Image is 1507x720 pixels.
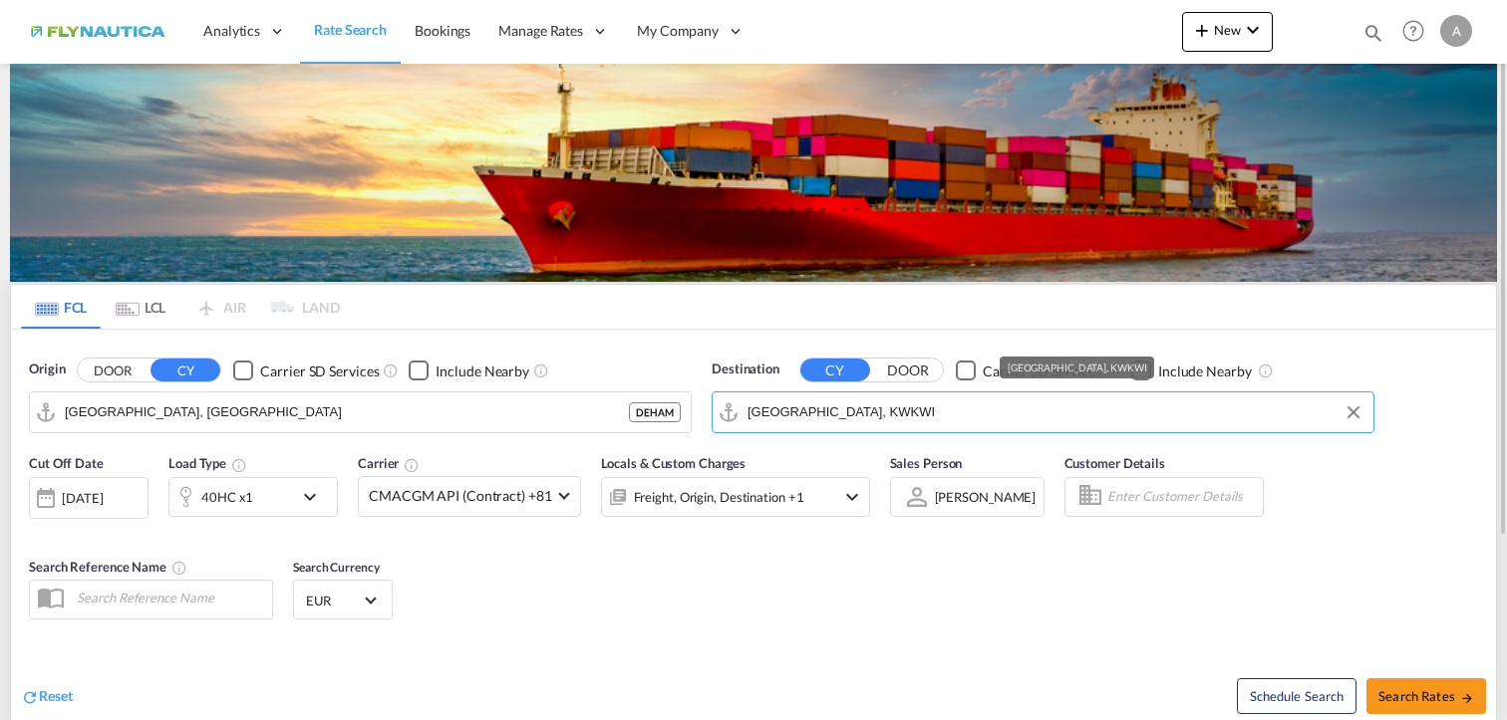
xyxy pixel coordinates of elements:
[1237,678,1356,714] button: Note: By default Schedule search will only considerorigin ports, destination ports and cut off da...
[1107,482,1257,512] input: Enter Customer Details
[712,360,779,379] span: Destination
[10,64,1497,282] img: LCL+%26+FCL+BACKGROUND.png
[748,397,1363,427] input: Search by Port
[1366,678,1486,714] button: Search Ratesicon-arrow-right
[533,362,549,378] md-icon: Unchecked: Ignores neighbouring ports when fetching rates.Checked : Includes neighbouring ports w...
[415,22,470,39] span: Bookings
[29,455,104,471] span: Cut Off Date
[168,455,247,471] span: Load Type
[29,477,149,519] div: [DATE]
[1190,18,1214,42] md-icon: icon-plus 400-fg
[298,485,332,509] md-icon: icon-chevron-down
[67,583,272,612] input: Search Reference Name
[404,457,420,473] md-icon: The selected Trucker/Carrierwill be displayed in the rate results If the rates are from another f...
[933,482,1039,511] md-select: Sales Person: Alina Iskaev
[171,560,187,576] md-icon: Your search will be saved by the below given name
[314,21,387,38] span: Rate Search
[30,9,164,54] img: dbeec6a0202a11f0ab01a7e422f9ff92.png
[21,285,101,329] md-tab-item: FCL
[1131,360,1252,380] md-checkbox: Checkbox No Ink
[304,586,382,614] md-select: Select Currency: € EUREuro
[21,285,340,329] md-pagination-wrapper: Use the left and right arrow keys to navigate between tabs
[62,489,103,507] div: [DATE]
[1362,22,1384,44] md-icon: icon-magnify
[78,359,148,381] button: DOOR
[233,360,379,380] md-checkbox: Checkbox No Ink
[231,457,247,473] md-icon: icon-information-outline
[601,455,747,471] span: Locals & Custom Charges
[29,559,187,575] span: Search Reference Name
[956,360,1101,380] md-checkbox: Checkbox No Ink
[21,686,73,708] div: icon-refreshReset
[203,21,260,41] span: Analytics
[39,687,73,704] span: Reset
[629,402,681,422] div: DEHAM
[800,359,870,381] button: CY
[369,486,552,506] span: CMACGM API (Contract) +81
[1258,362,1274,378] md-icon: Unchecked: Ignores neighbouring ports when fetching rates.Checked : Includes neighbouring ports w...
[1339,397,1368,427] button: Clear Input
[1460,691,1474,705] md-icon: icon-arrow-right
[634,483,804,511] div: Freight Origin Destination Factory Stuffing
[1396,14,1440,50] div: Help
[21,688,39,706] md-icon: icon-refresh
[65,397,629,427] input: Search by Port
[29,516,44,543] md-datepicker: Select
[840,485,864,509] md-icon: icon-chevron-down
[436,361,529,381] div: Include Nearby
[890,455,963,471] span: Sales Person
[30,392,691,432] md-input-container: Hamburg, DEHAM
[1064,455,1165,471] span: Customer Details
[1440,15,1472,47] div: A
[1362,22,1384,52] div: icon-magnify
[1008,357,1147,378] div: [GEOGRAPHIC_DATA], KWKWI
[151,359,220,381] button: CY
[358,455,420,471] span: Carrier
[293,560,380,575] span: Search Currency
[498,21,583,41] span: Manage Rates
[637,21,719,41] span: My Company
[935,489,1037,505] div: [PERSON_NAME]
[168,477,338,517] div: 40HC x1icon-chevron-down
[983,361,1101,381] div: Carrier SD Services
[1378,688,1474,704] span: Search Rates
[1158,361,1252,381] div: Include Nearby
[101,285,180,329] md-tab-item: LCL
[306,592,362,609] span: EUR
[713,392,1373,432] md-input-container: Kuwait, KWKWI
[1190,22,1265,38] span: New
[29,360,65,379] span: Origin
[1241,18,1265,42] md-icon: icon-chevron-down
[1396,14,1430,48] span: Help
[1182,12,1273,52] button: icon-plus 400-fgNewicon-chevron-down
[601,477,870,517] div: Freight Origin Destination Factory Stuffingicon-chevron-down
[383,362,399,378] md-icon: Unchecked: Search for CY (Container Yard) services for all selected carriers.Checked : Search for...
[409,360,529,380] md-checkbox: Checkbox No Ink
[201,483,253,511] div: 40HC x1
[260,361,379,381] div: Carrier SD Services
[873,359,943,381] button: DOOR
